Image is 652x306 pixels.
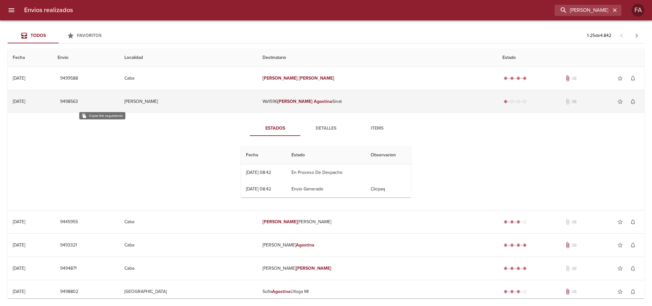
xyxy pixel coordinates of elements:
[516,267,520,270] span: radio_button_checked
[516,76,520,80] span: radio_button_checked
[246,170,271,175] div: [DATE] 08:42
[516,243,520,247] span: radio_button_checked
[504,100,508,103] span: radio_button_checked
[564,288,571,295] span: Tiene documentos adjuntos
[571,242,577,248] span: No tiene pedido asociado
[627,72,639,85] button: Activar notificaciones
[564,75,571,82] span: Tiene documentos adjuntos
[510,76,514,80] span: radio_button_checked
[60,75,78,82] span: 9499588
[272,289,291,294] em: Agostina
[617,265,623,272] span: star_border
[257,257,497,280] td: [PERSON_NAME]
[617,288,623,295] span: star_border
[502,242,528,248] div: Entregado
[516,290,520,294] span: radio_button_checked
[630,75,636,82] span: notifications_none
[366,146,411,164] th: Observacion
[571,265,577,272] span: No tiene pedido asociado
[504,76,508,80] span: radio_button_checked
[555,5,611,16] input: buscar
[60,218,78,226] span: 9445955
[510,290,514,294] span: radio_button_checked
[502,75,528,82] div: Entregado
[299,75,334,81] em: [PERSON_NAME]
[257,280,497,303] td: Sofia Ulloga Ml
[58,286,81,298] button: 9498802
[257,49,497,67] th: Destinatario
[630,219,636,225] span: notifications_none
[119,49,257,67] th: Localidad
[614,262,627,275] button: Agregar a favoritos
[13,219,25,224] div: [DATE]
[504,267,508,270] span: radio_button_checked
[504,290,508,294] span: radio_button_checked
[564,265,571,272] span: No tiene documentos adjuntos
[286,164,365,181] td: En Proceso De Despacho
[257,90,497,113] td: Wa1596 Sinat
[355,125,399,132] span: Items
[627,239,639,252] button: Activar notificaciones
[523,290,527,294] span: radio_button_unchecked
[571,75,577,82] span: No tiene pedido asociado
[632,4,644,17] div: Abrir información de usuario
[614,285,627,298] button: Agregar a favoritos
[627,262,639,275] button: Activar notificaciones
[564,242,571,248] span: Tiene documentos adjuntos
[257,210,497,233] td: [PERSON_NAME]
[502,219,528,225] div: En viaje
[58,73,81,84] button: 9499588
[53,49,119,67] th: Envio
[523,267,527,270] span: radio_button_checked
[60,241,77,249] span: 9493321
[277,99,313,104] em: [PERSON_NAME]
[502,288,528,295] div: En viaje
[263,75,298,81] em: [PERSON_NAME]
[296,242,314,248] em: Agostina
[241,146,286,164] th: Fecha
[627,285,639,298] button: Activar notificaciones
[504,243,508,247] span: radio_button_checked
[510,100,514,103] span: radio_button_unchecked
[119,67,257,90] td: Caba
[510,267,514,270] span: radio_button_checked
[516,100,520,103] span: radio_button_unchecked
[8,49,53,67] th: Fecha
[119,280,257,303] td: [GEOGRAPHIC_DATA]
[523,100,527,103] span: radio_button_unchecked
[630,288,636,295] span: notifications_none
[502,98,528,105] div: Generado
[614,95,627,108] button: Agregar a favoritos
[614,239,627,252] button: Agregar a favoritos
[587,32,611,39] p: 1 - 25 de 4.842
[366,181,411,197] td: Clicpaq
[516,220,520,224] span: radio_button_checked
[58,216,81,228] button: 9445955
[523,243,527,247] span: radio_button_checked
[31,33,46,38] span: Todos
[119,210,257,233] td: Caba
[617,75,623,82] span: star_border
[119,90,257,113] td: [PERSON_NAME]
[627,216,639,228] button: Activar notificaciones
[241,146,411,197] table: Tabla de seguimiento
[564,219,571,225] span: No tiene documentos adjuntos
[617,242,623,248] span: star_border
[286,146,365,164] th: Estado
[119,234,257,257] td: Caba
[257,234,497,257] td: [PERSON_NAME]
[523,76,527,80] span: radio_button_checked
[13,266,25,271] div: [DATE]
[58,239,80,251] button: 9493321
[13,289,25,294] div: [DATE]
[510,243,514,247] span: radio_button_checked
[523,220,527,224] span: radio_button_unchecked
[13,75,25,81] div: [DATE]
[60,265,77,273] span: 9494871
[286,181,365,197] td: Envio Generado
[564,98,571,105] span: No tiene documentos adjuntos
[502,265,528,272] div: Entregado
[296,266,331,271] em: [PERSON_NAME]
[571,288,577,295] span: No tiene pedido asociado
[617,98,623,105] span: star_border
